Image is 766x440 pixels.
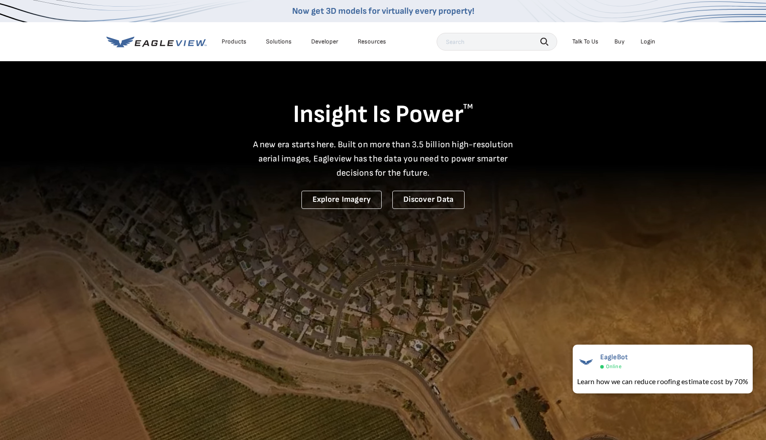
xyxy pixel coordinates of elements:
div: Resources [358,38,386,46]
input: Search [437,33,557,51]
a: Now get 3D models for virtually every property! [292,6,474,16]
a: Discover Data [392,191,465,209]
sup: TM [463,102,473,111]
div: Learn how we can reduce roofing estimate cost by 70% [577,376,748,387]
h1: Insight Is Power [106,99,660,130]
a: Developer [311,38,338,46]
div: Products [222,38,246,46]
p: A new era starts here. Built on more than 3.5 billion high-resolution aerial images, Eagleview ha... [247,137,519,180]
div: Solutions [266,38,292,46]
img: EagleBot [577,353,595,371]
a: Buy [614,38,625,46]
span: EagleBot [600,353,628,361]
a: Explore Imagery [301,191,382,209]
div: Talk To Us [572,38,598,46]
div: Login [641,38,655,46]
span: Online [606,363,621,370]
